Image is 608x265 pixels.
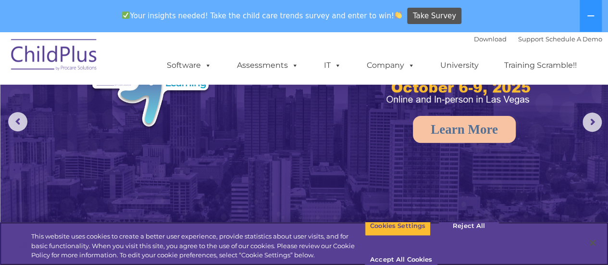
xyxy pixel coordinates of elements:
[407,8,461,25] a: Take Survey
[314,56,351,75] a: IT
[134,103,174,110] span: Phone number
[227,56,308,75] a: Assessments
[118,6,406,25] span: Your insights needed! Take the child care trends survey and enter to win!
[134,63,163,71] span: Last name
[365,216,431,236] button: Cookies Settings
[546,35,602,43] a: Schedule A Demo
[431,56,488,75] a: University
[474,35,507,43] a: Download
[122,12,129,19] img: ✅
[395,12,402,19] img: 👏
[439,216,499,236] button: Reject All
[413,8,456,25] span: Take Survey
[413,116,516,143] a: Learn More
[474,35,602,43] font: |
[582,232,603,253] button: Close
[357,56,424,75] a: Company
[157,56,221,75] a: Software
[518,35,544,43] a: Support
[495,56,586,75] a: Training Scramble!!
[6,32,102,80] img: ChildPlus by Procare Solutions
[31,232,365,260] div: This website uses cookies to create a better user experience, provide statistics about user visit...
